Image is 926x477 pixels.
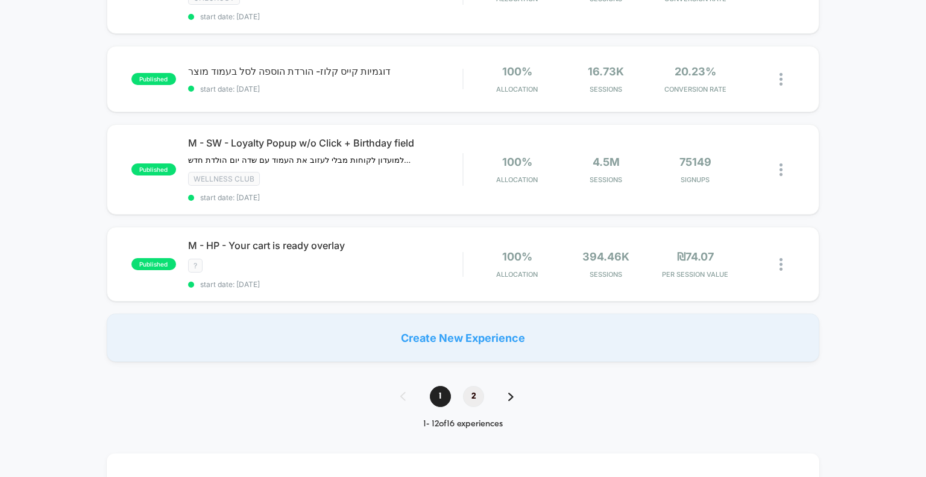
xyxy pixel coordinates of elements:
span: PER SESSION VALUE [654,270,737,279]
span: 75149 [679,156,711,168]
span: Allocation [496,175,538,184]
span: ₪74.07 [677,250,714,263]
span: 4.5M [593,156,620,168]
span: 100% [502,156,532,168]
span: start date: [DATE] [188,193,463,202]
img: pagination forward [508,393,514,401]
span: ? [188,259,203,273]
span: published [131,258,176,270]
span: 100% [502,250,532,263]
span: start date: [DATE] [188,280,463,289]
img: close [780,163,783,176]
img: close [780,73,783,86]
span: Allocation [496,85,538,93]
span: 2 [463,386,484,407]
span: published [131,163,176,175]
span: Sessions [564,270,647,279]
span: CONVERSION RATE [654,85,737,93]
span: מקפיץ חלון קטן של הצטרפות למועדון לקוחות מבלי לעזוב את העמוד עם שדה יום הולדת חדש [188,155,412,165]
span: 16.73k [588,65,624,78]
div: Create New Experience [107,314,820,362]
span: דוגמיות קייס קלוז- הורדת הוספה לסל בעמוד מוצר [188,65,463,77]
span: Sessions [564,175,647,184]
div: 1 - 12 of 16 experiences [388,419,538,429]
span: M - SW - Loyalty Popup w/o Click + Birthday field [188,137,463,149]
span: Sessions [564,85,647,93]
span: start date: [DATE] [188,84,463,93]
span: 394.46k [582,250,629,263]
span: wellness club [188,172,260,186]
span: 20.23% [675,65,716,78]
span: SIGNUPS [654,175,737,184]
span: published [131,73,176,85]
span: 100% [502,65,532,78]
span: start date: [DATE] [188,12,463,21]
span: 1 [430,386,451,407]
span: M - HP - Your cart is ready overlay [188,239,463,251]
img: close [780,258,783,271]
span: Allocation [496,270,538,279]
